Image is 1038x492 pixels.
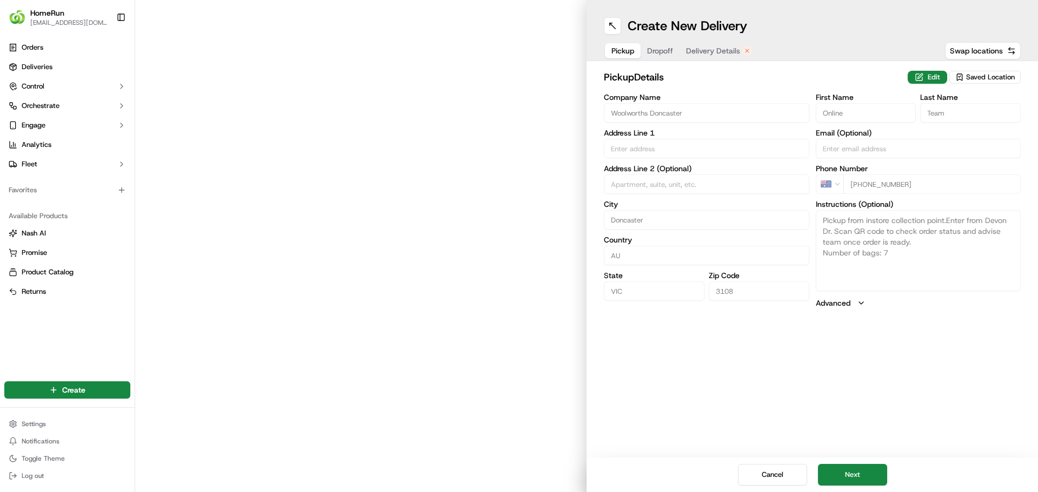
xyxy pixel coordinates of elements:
[87,152,178,172] a: 💻API Documentation
[28,70,195,81] input: Got a question? Start typing here...
[816,165,1021,172] label: Phone Number
[950,45,1003,56] span: Swap locations
[949,70,1021,85] button: Saved Location
[22,62,52,72] span: Deliveries
[4,117,130,134] button: Engage
[4,451,130,466] button: Toggle Theme
[37,103,177,114] div: Start new chat
[6,152,87,172] a: 📗Knowledge Base
[4,416,130,432] button: Settings
[816,129,1021,137] label: Email (Optional)
[604,272,704,279] label: State
[108,183,131,191] span: Pylon
[184,106,197,119] button: Start new chat
[604,93,809,101] label: Company Name
[22,140,51,150] span: Analytics
[22,43,43,52] span: Orders
[76,183,131,191] a: Powered byPylon
[22,228,46,238] span: Nash AI
[604,200,809,208] label: City
[816,298,1021,308] button: Advanced
[22,287,46,296] span: Returns
[611,45,634,56] span: Pickup
[816,139,1021,158] input: Enter email address
[4,225,130,242] button: Nash AI
[816,200,1021,208] label: Instructions (Optional)
[966,72,1015,82] span: Saved Location
[816,298,850,308] label: Advanced
[686,45,740,56] span: Delivery Details
[818,464,887,486] button: Next
[22,101,59,111] span: Orchestrate
[22,267,74,277] span: Product Catalog
[4,136,130,153] a: Analytics
[4,181,130,199] div: Favorites
[738,464,807,486] button: Cancel
[4,78,130,95] button: Control
[4,39,130,56] a: Orders
[945,42,1021,59] button: Swap locations
[4,4,112,30] button: HomeRunHomeRun[EMAIL_ADDRESS][DOMAIN_NAME]
[4,58,130,76] a: Deliveries
[9,9,26,26] img: HomeRun
[9,248,126,258] a: Promise
[4,264,130,281] button: Product Catalog
[604,174,809,194] input: Apartment, suite, unit, etc.
[920,93,1021,101] label: Last Name
[30,18,108,27] button: [EMAIL_ADDRESS][DOMAIN_NAME]
[4,207,130,225] div: Available Products
[709,272,809,279] label: Zip Code
[920,103,1021,123] input: Enter last name
[91,158,100,166] div: 💻
[22,120,45,130] span: Engage
[9,267,126,277] a: Product Catalog
[11,158,19,166] div: 📗
[816,210,1021,291] textarea: Pickup from instore collection point.Enter from Devon Dr. Scan QR code to check order status and ...
[22,248,47,258] span: Promise
[4,244,130,261] button: Promise
[4,156,130,173] button: Fleet
[604,70,901,85] h2: pickup Details
[604,210,809,230] input: Enter city
[604,246,809,265] input: Enter country
[11,43,197,60] p: Welcome 👋
[628,17,747,35] h1: Create New Delivery
[11,103,30,123] img: 1736555255976-a54dd68f-1ca7-489b-9aae-adbdc363a1c4
[604,103,809,123] input: Enter company name
[4,468,130,483] button: Log out
[30,8,64,18] button: HomeRun
[11,11,32,32] img: Nash
[709,281,809,301] input: Enter zip code
[22,159,37,169] span: Fleet
[22,437,59,446] span: Notifications
[816,93,916,101] label: First Name
[37,114,137,123] div: We're available if you need us!
[843,174,1021,194] input: Enter phone number
[4,283,130,300] button: Returns
[22,454,65,463] span: Toggle Theme
[908,71,947,84] button: Edit
[604,236,809,244] label: Country
[647,45,673,56] span: Dropoff
[102,157,174,167] span: API Documentation
[22,471,44,480] span: Log out
[4,434,130,449] button: Notifications
[22,157,83,167] span: Knowledge Base
[9,287,126,296] a: Returns
[9,228,126,238] a: Nash AI
[816,103,916,123] input: Enter first name
[604,129,809,137] label: Address Line 1
[4,97,130,114] button: Orchestrate
[4,381,130,399] button: Create
[604,165,809,172] label: Address Line 2 (Optional)
[604,281,704,301] input: Enter state
[604,139,809,158] input: Enter address
[22,420,46,428] span: Settings
[22,82,44,91] span: Control
[62,385,85,395] span: Create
